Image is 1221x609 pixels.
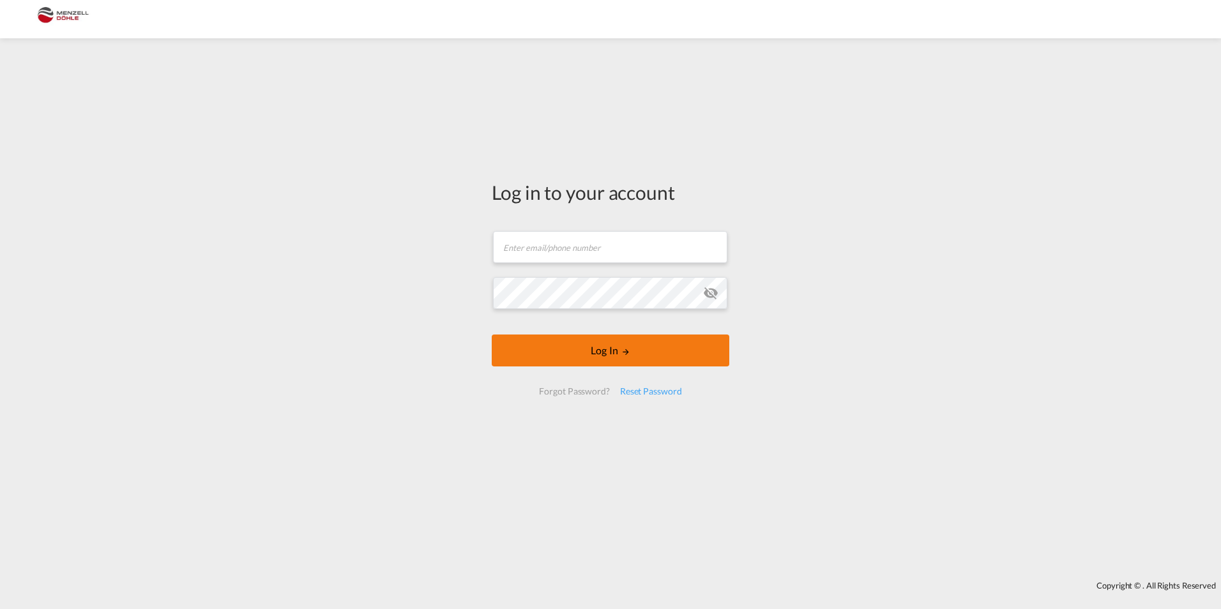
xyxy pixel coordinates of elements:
[703,285,718,301] md-icon: icon-eye-off
[534,380,614,403] div: Forgot Password?
[492,335,729,366] button: LOGIN
[492,179,729,206] div: Log in to your account
[493,231,727,263] input: Enter email/phone number
[615,380,687,403] div: Reset Password
[19,5,105,34] img: 5c2b1670644e11efba44c1e626d722bd.JPG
